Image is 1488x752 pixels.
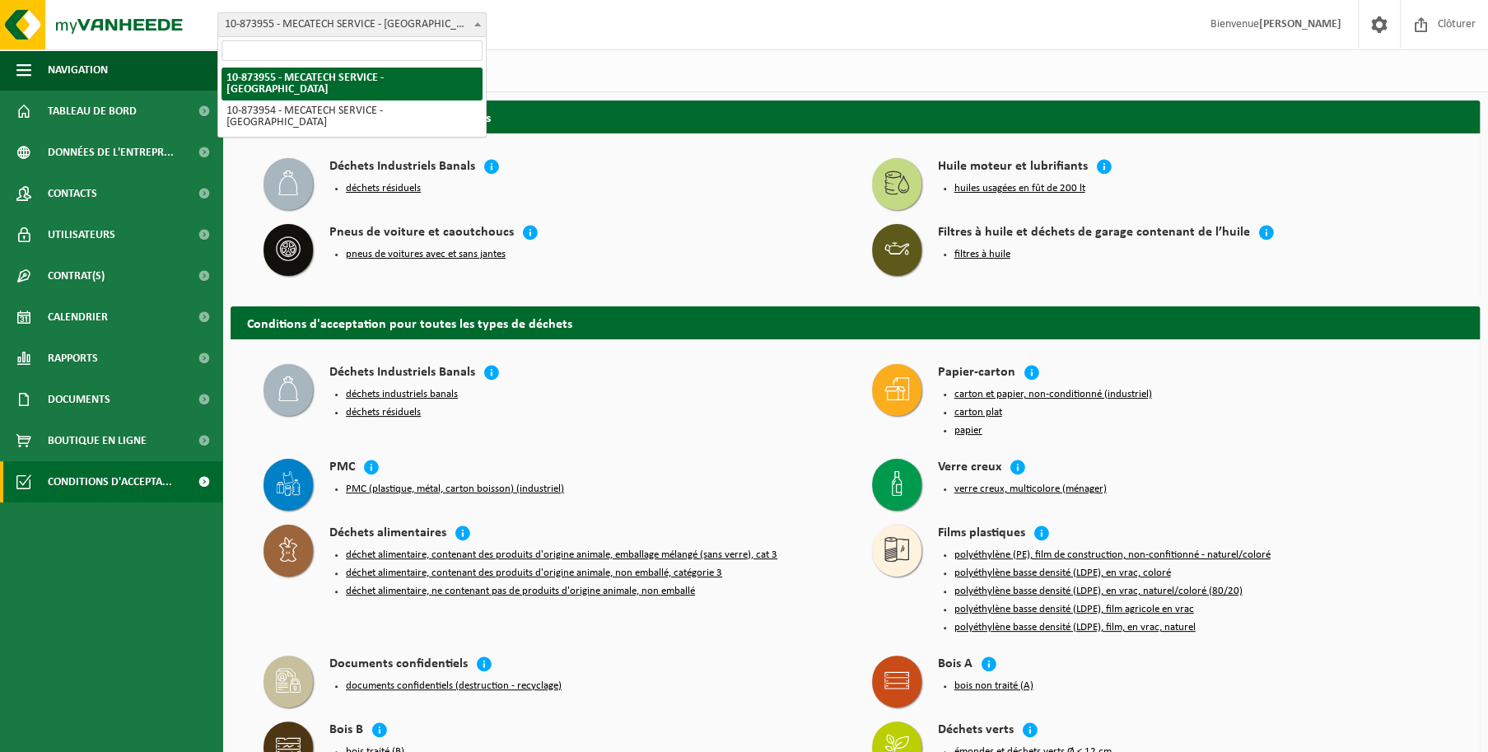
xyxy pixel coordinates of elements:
button: polyéthylène basse densité (LDPE), en vrac, naturel/coloré (80/20) [954,585,1243,598]
button: déchet alimentaire, contenant des produits d'origine animale, emballage mélangé (sans verre), cat 3 [346,549,777,562]
button: pneus de voitures avec et sans jantes [346,248,506,261]
button: filtres à huile [954,248,1010,261]
span: Données de l'entrepr... [48,132,174,173]
h4: Déchets Industriels Banals [329,364,475,383]
h4: Verre creux [938,459,1001,478]
button: déchets résiduels [346,182,421,195]
span: Contrat(s) [48,255,105,297]
span: Utilisateurs [48,214,115,255]
span: Boutique en ligne [48,420,147,461]
button: bois non traité (A) [954,680,1033,693]
li: 10-873954 - MECATECH SERVICE - [GEOGRAPHIC_DATA] [222,100,483,133]
button: déchet alimentaire, contenant des produits d'origine animale, non emballé, catégorie 3 [346,567,722,580]
span: Calendrier [48,297,108,338]
button: carton plat [954,406,1002,419]
span: Tableau de bord [48,91,137,132]
h4: Bois A [938,656,973,675]
h4: Déchets Industriels Banals [329,158,475,177]
button: carton et papier, non-conditionné (industriel) [954,388,1152,401]
span: Conditions d'accepta... [48,461,172,502]
h4: Documents confidentiels [329,656,468,675]
button: polyéthylène basse densité (LDPE), film, en vrac, naturel [954,621,1196,634]
h4: Bois B [329,722,363,740]
span: Documents [48,379,110,420]
button: polyéthylène basse densité (LDPE), en vrac, coloré [954,567,1171,580]
span: Contacts [48,173,97,214]
h2: Conditions d'acceptation pour toutes les types de déchets [231,306,1480,339]
button: verre creux, multicolore (ménager) [954,483,1107,496]
h4: Filtres à huile et déchets de garage contenant de l’huile [938,224,1250,243]
span: 10-873955 - MECATECH SERVICE - PONT-À-CELLES [217,12,487,37]
h4: Déchets alimentaires [329,525,446,544]
h4: Pneus de voiture et caoutchoucs [329,224,514,243]
button: polyéthylène basse densité (LDPE), film agricole en vrac [954,603,1194,616]
span: Navigation [48,49,108,91]
h4: Papier-carton [938,364,1015,383]
button: huiles usagées en fût de 200 lt [954,182,1085,195]
strong: [PERSON_NAME] [1259,18,1341,30]
span: 10-873955 - MECATECH SERVICE - PONT-À-CELLES [218,13,486,36]
button: polyéthylène (PE), film de construction, non-confitionné - naturel/coloré [954,549,1271,562]
li: 10-873955 - MECATECH SERVICE - [GEOGRAPHIC_DATA] [222,68,483,100]
button: papier [954,424,982,437]
h2: Conditions d'acceptations pour vos déchets [231,100,1480,133]
h4: PMC [329,459,355,478]
h4: Films plastiques [938,525,1025,544]
h4: Huile moteur et lubrifiants [938,158,1088,177]
span: Rapports [48,338,98,379]
button: déchets résiduels [346,406,421,419]
h4: Déchets verts [938,722,1014,740]
button: déchets industriels banals [346,388,458,401]
button: déchet alimentaire, ne contenant pas de produits d'origine animale, non emballé [346,585,695,598]
button: PMC (plastique, métal, carton boisson) (industriel) [346,483,564,496]
button: documents confidentiels (destruction - recyclage) [346,680,562,693]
